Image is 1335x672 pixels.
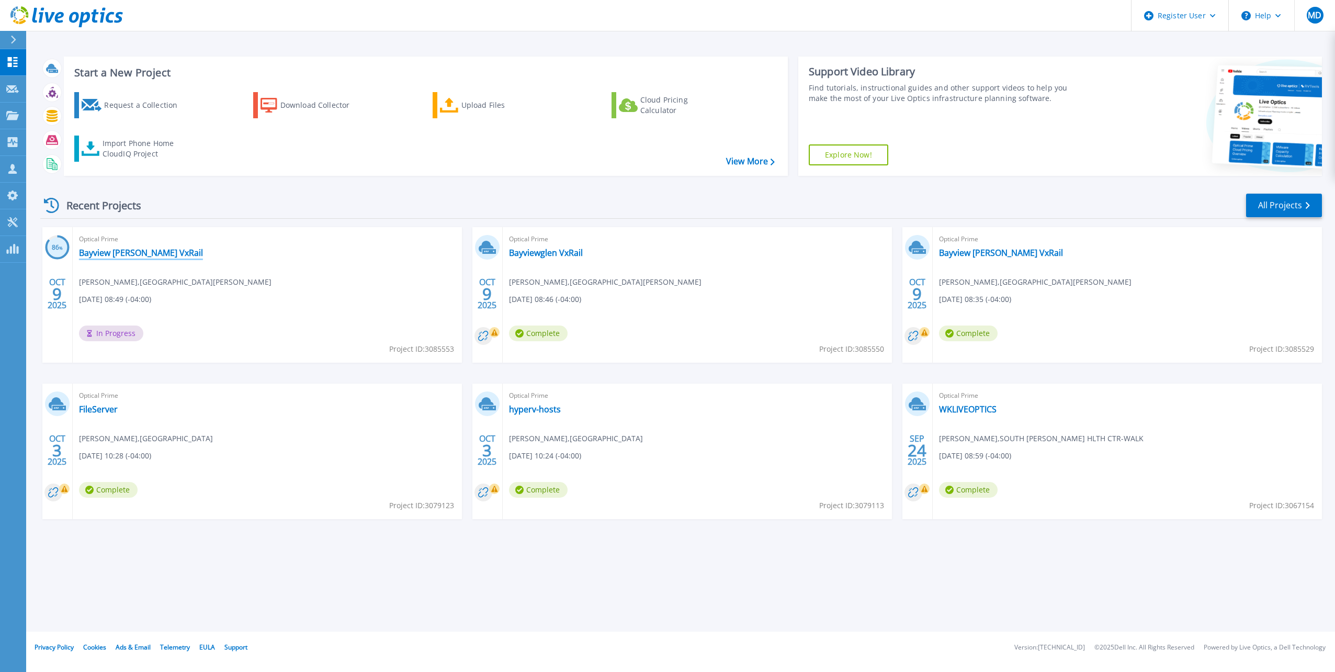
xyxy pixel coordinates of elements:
[509,404,561,415] a: hyperv-hosts
[1249,500,1314,511] span: Project ID: 3067154
[907,431,927,469] div: SEP 2025
[819,500,884,511] span: Project ID: 3079113
[726,156,775,166] a: View More
[809,65,1079,79] div: Support Video Library
[79,433,213,444] span: [PERSON_NAME] , [GEOGRAPHIC_DATA]
[908,446,926,455] span: 24
[79,404,118,415] a: FileServer
[79,233,456,245] span: Optical Prime
[389,343,454,355] span: Project ID: 3085553
[79,326,143,341] span: In Progress
[809,144,888,165] a: Explore Now!
[433,92,549,118] a: Upload Files
[509,450,581,462] span: [DATE] 10:24 (-04:00)
[79,482,138,498] span: Complete
[1204,644,1326,651] li: Powered by Live Optics, a Dell Technology
[939,326,998,341] span: Complete
[116,643,151,652] a: Ads & Email
[939,433,1144,444] span: [PERSON_NAME] , SOUTH [PERSON_NAME] HLTH CTR-WALK
[280,95,364,116] div: Download Collector
[1094,644,1194,651] li: © 2025 Dell Inc. All Rights Reserved
[1249,343,1314,355] span: Project ID: 3085529
[939,450,1011,462] span: [DATE] 08:59 (-04:00)
[79,450,151,462] span: [DATE] 10:28 (-04:00)
[939,294,1011,305] span: [DATE] 08:35 (-04:00)
[461,95,545,116] div: Upload Files
[809,83,1079,104] div: Find tutorials, instructional guides and other support videos to help you make the most of your L...
[939,390,1316,401] span: Optical Prime
[103,138,184,159] div: Import Phone Home CloudIQ Project
[939,233,1316,245] span: Optical Prime
[253,92,370,118] a: Download Collector
[482,446,492,455] span: 3
[509,248,583,258] a: Bayviewglen VxRail
[509,233,886,245] span: Optical Prime
[477,431,497,469] div: OCT 2025
[35,643,74,652] a: Privacy Policy
[47,431,67,469] div: OCT 2025
[939,248,1063,258] a: Bayview [PERSON_NAME] VxRail
[83,643,106,652] a: Cookies
[640,95,724,116] div: Cloud Pricing Calculator
[1014,644,1085,651] li: Version: [TECHNICAL_ID]
[52,446,62,455] span: 3
[40,193,155,218] div: Recent Projects
[509,433,643,444] span: [PERSON_NAME] , [GEOGRAPHIC_DATA]
[477,275,497,313] div: OCT 2025
[389,500,454,511] span: Project ID: 3079123
[509,276,702,288] span: [PERSON_NAME] , [GEOGRAPHIC_DATA][PERSON_NAME]
[912,289,922,298] span: 9
[79,276,271,288] span: [PERSON_NAME] , [GEOGRAPHIC_DATA][PERSON_NAME]
[45,242,70,254] h3: 86
[47,275,67,313] div: OCT 2025
[52,289,62,298] span: 9
[939,276,1132,288] span: [PERSON_NAME] , [GEOGRAPHIC_DATA][PERSON_NAME]
[939,404,997,415] a: WKLIVEOPTICS
[160,643,190,652] a: Telemetry
[79,294,151,305] span: [DATE] 08:49 (-04:00)
[224,643,247,652] a: Support
[482,289,492,298] span: 9
[509,326,568,341] span: Complete
[612,92,728,118] a: Cloud Pricing Calculator
[509,390,886,401] span: Optical Prime
[907,275,927,313] div: OCT 2025
[509,294,581,305] span: [DATE] 08:46 (-04:00)
[59,245,63,251] span: %
[199,643,215,652] a: EULA
[819,343,884,355] span: Project ID: 3085550
[74,67,774,79] h3: Start a New Project
[79,248,203,258] a: Bayview [PERSON_NAME] VxRail
[1246,194,1322,217] a: All Projects
[939,482,998,498] span: Complete
[1308,11,1321,19] span: MD
[104,95,188,116] div: Request a Collection
[74,92,191,118] a: Request a Collection
[79,390,456,401] span: Optical Prime
[509,482,568,498] span: Complete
